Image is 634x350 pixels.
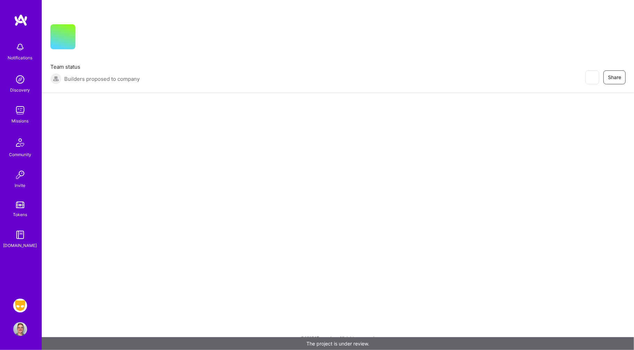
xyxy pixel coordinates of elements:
div: Community [9,151,31,158]
div: Tokens [13,211,27,218]
div: Notifications [8,54,33,61]
span: Team status [50,63,140,70]
a: User Avatar [11,322,29,336]
div: Discovery [10,86,30,94]
div: The project is under review. [42,337,634,350]
img: Builders proposed to company [50,73,61,84]
div: Missions [12,117,29,125]
i: icon EyeClosed [589,75,595,80]
img: logo [14,14,28,26]
img: Community [12,134,28,151]
img: teamwork [13,103,27,117]
span: Share [608,74,621,81]
img: bell [13,40,27,54]
div: Invite [15,182,26,189]
img: discovery [13,72,27,86]
img: Grindr: Product & Marketing [13,299,27,313]
img: guide book [13,228,27,242]
img: Invite [13,168,27,182]
button: Share [603,70,626,84]
img: tokens [16,202,24,208]
img: User Avatar [13,322,27,336]
div: [DOMAIN_NAME] [3,242,37,249]
span: Builders proposed to company [64,75,140,83]
a: Grindr: Product & Marketing [11,299,29,313]
i: icon CompanyGray [84,35,89,41]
